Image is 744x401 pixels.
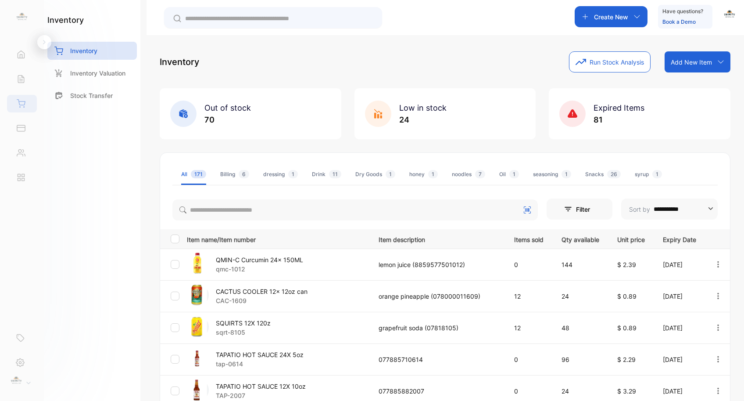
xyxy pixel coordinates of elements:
p: lemon juice (8859577501012) [379,260,496,269]
span: $ 2.29 [617,356,636,363]
p: [DATE] [663,260,696,269]
p: Qty available [562,233,599,244]
p: 0 [514,260,544,269]
p: 96 [562,355,599,364]
span: Low in stock [399,103,447,112]
p: grapefruit soda (07818105) [379,323,496,332]
p: tap-0614 [216,359,304,368]
button: avatar [723,6,736,27]
p: TAP-2007 [216,391,306,400]
p: sqrt-8105 [216,328,271,337]
img: avatar [723,9,736,22]
button: Run Stock Analysis [569,51,651,72]
img: item [187,347,209,369]
p: 81 [594,114,644,126]
p: Item name/Item number [187,233,368,244]
div: honey [409,170,438,178]
img: item [187,379,209,401]
a: Stock Transfer [47,87,137,105]
span: 1 [288,170,298,178]
p: TAPATIO HOT SAUCE 12X 10oz [216,382,306,391]
a: Inventory Valuation [47,64,137,82]
p: [DATE] [663,292,696,301]
p: CACTUS COOLER 12x 12oz can [216,287,308,296]
img: profile [10,375,23,388]
a: Inventory [47,42,137,60]
p: [DATE] [663,355,696,364]
p: 12 [514,292,544,301]
p: orange pineapple (078000011609) [379,292,496,301]
img: item [187,284,209,306]
p: [DATE] [663,387,696,396]
button: Create New [575,6,647,27]
p: Item description [379,233,496,244]
span: 1 [428,170,438,178]
span: 1 [652,170,662,178]
p: Expiry Date [663,233,696,244]
p: Unit price [617,233,645,244]
span: 171 [191,170,206,178]
div: seasoning [533,170,571,178]
p: 24 [562,387,599,396]
div: syrup [635,170,662,178]
p: Filter [559,205,573,214]
p: Inventory Valuation [70,69,125,78]
span: 11 [329,170,341,178]
p: TAPATIO HOT SAUCE 24X 5oz [216,350,304,359]
p: Inventory [70,46,97,55]
p: SQUIRTS 12X 120z [216,318,271,328]
p: [DATE] [663,323,696,332]
span: 7 [475,170,485,178]
p: 077885710614 [379,355,496,364]
span: $ 2.39 [617,261,636,268]
button: Sort by [621,199,718,220]
img: item [187,316,209,338]
span: $ 0.89 [617,324,637,332]
span: 1 [386,170,395,178]
div: Dry Goods [355,170,395,178]
div: Snacks [585,170,621,178]
div: noodles [452,170,485,178]
p: 24 [562,292,599,301]
div: Oil [499,170,519,178]
p: 70 [204,114,251,126]
p: Items sold [514,233,544,244]
span: $ 3.29 [617,387,636,395]
p: 48 [562,323,599,332]
div: Drink [312,170,341,178]
p: 12 [514,323,544,332]
p: QMIN-C Curcumin 24x 150ML [216,255,303,264]
img: logo [15,11,29,25]
p: qmc-1012 [216,264,303,274]
img: item [187,253,209,275]
p: CAC-1609 [216,296,308,305]
p: 24 [399,114,447,126]
span: $ 0.89 [617,293,637,300]
p: 144 [562,260,599,269]
p: Have questions? [662,7,703,16]
p: Stock Transfer [70,91,113,100]
h1: inventory [47,14,84,26]
p: Sort by [629,205,650,214]
a: Book a Demo [662,18,696,25]
p: Add New Item [671,58,712,67]
p: 0 [514,387,544,396]
span: 6 [239,170,249,178]
p: 077885882007 [379,387,496,396]
span: Out of stock [204,103,251,112]
span: 1 [562,170,571,178]
div: All [181,170,206,178]
p: Create New [594,12,628,22]
div: dressing [263,170,298,178]
span: 1 [509,170,519,178]
p: 0 [514,355,544,364]
span: Expired Items [594,103,644,112]
p: Inventory [160,55,199,69]
span: 26 [607,170,621,178]
div: Billing [220,170,249,178]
